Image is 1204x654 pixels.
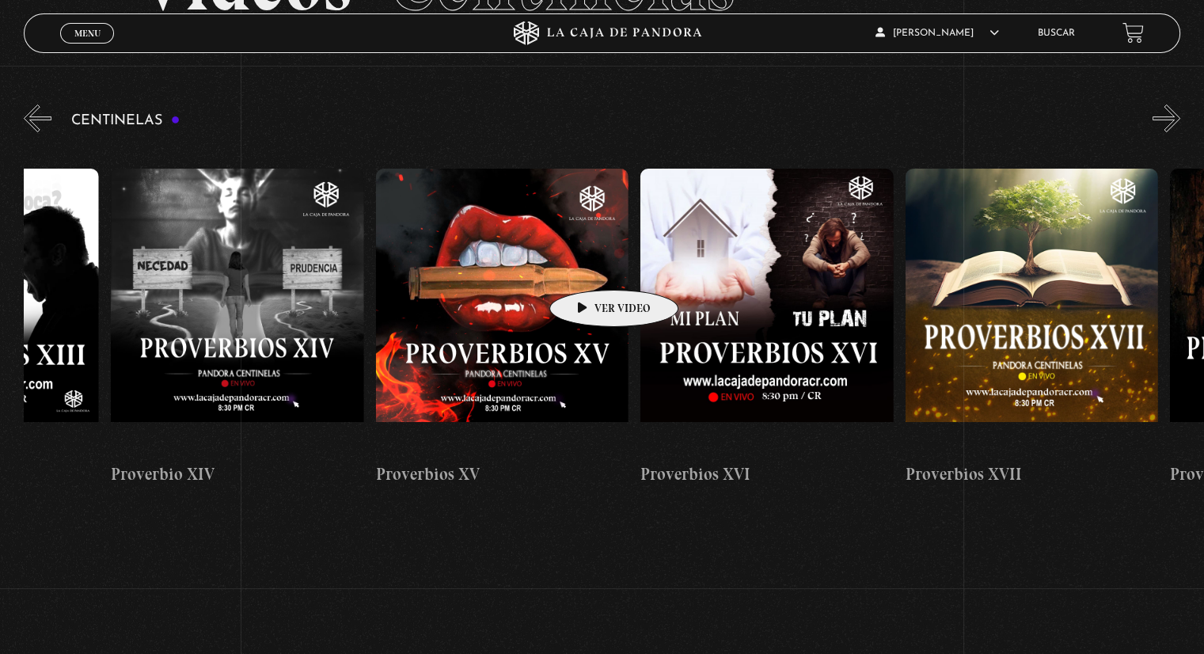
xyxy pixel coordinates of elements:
[1038,29,1075,38] a: Buscar
[640,144,893,512] a: Proverbios XVI
[111,462,363,487] h4: Proverbio XIV
[71,113,180,128] h3: Centinelas
[69,41,106,52] span: Cerrar
[376,144,629,512] a: Proverbios XV
[875,29,999,38] span: [PERSON_NAME]
[24,105,51,132] button: Previous
[1122,22,1144,44] a: View your shopping cart
[376,462,629,487] h4: Proverbios XV
[111,144,363,512] a: Proverbio XIV
[1153,105,1180,132] button: Next
[906,462,1158,487] h4: Proverbios XVII
[906,144,1158,512] a: Proverbios XVII
[74,29,101,38] span: Menu
[640,462,893,487] h4: Proverbios XVI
